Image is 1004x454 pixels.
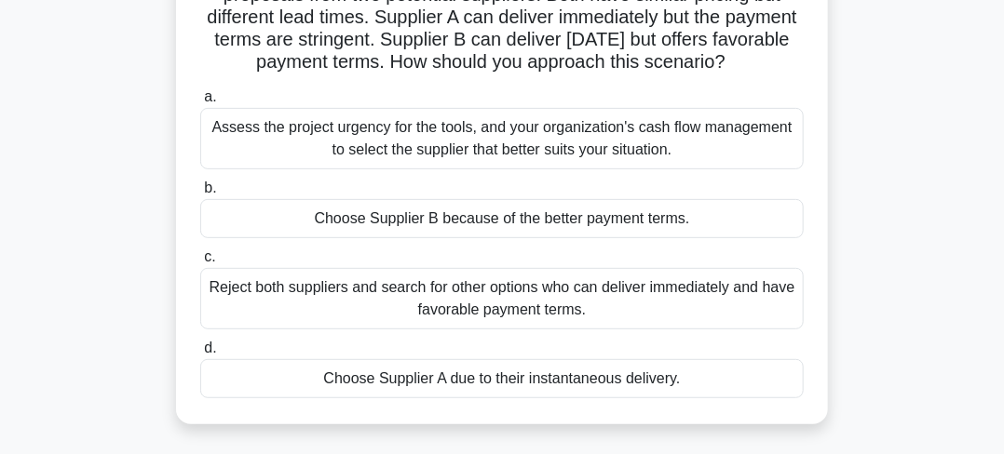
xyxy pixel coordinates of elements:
span: a. [204,88,216,104]
div: Assess the project urgency for the tools, and your organization's cash flow management to select ... [200,108,804,169]
div: Choose Supplier B because of the better payment terms. [200,199,804,238]
span: b. [204,180,216,195]
div: Reject both suppliers and search for other options who can deliver immediately and have favorable... [200,268,804,329]
div: Choose Supplier A due to their instantaneous delivery. [200,359,804,398]
span: c. [204,248,215,264]
span: d. [204,340,216,355]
